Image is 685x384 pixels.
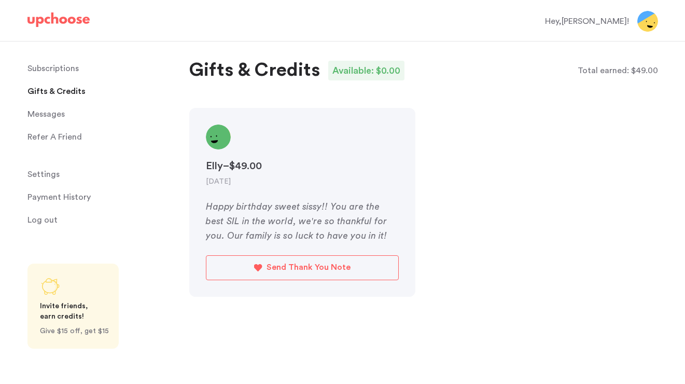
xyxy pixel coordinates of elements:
[27,127,82,147] p: Refer A Friend
[27,210,177,230] a: Log out
[206,158,399,174] div: Elly –
[206,199,399,243] p: Happy birthday sweet sissy!! You are the best SIL in the world, we're so thankful for you. Our fa...
[27,58,177,79] a: Subscriptions
[254,264,262,271] img: heart
[27,264,119,349] a: Share UpChoose
[267,260,351,275] p: Send Thank You Note
[27,81,86,102] span: Gifts & Credits
[27,187,177,208] a: Payment History
[27,164,60,185] span: Settings
[189,58,320,83] p: Gifts & Credits
[206,255,399,280] button: Send Thank You Note
[27,12,90,27] img: UpChoose
[27,81,177,102] a: Gifts & Credits
[27,164,177,185] a: Settings
[27,104,65,125] span: Messages
[376,66,400,75] span: $0.00
[332,63,374,78] p: Available:
[27,127,177,147] a: Refer A Friend
[27,58,79,79] p: Subscriptions
[229,161,262,171] span: $49.00
[27,210,58,230] span: Log out
[27,187,91,208] p: Payment History
[578,64,629,77] p: Total earned:
[631,66,658,75] span: $49.00
[27,104,177,125] a: Messages
[545,15,629,28] div: Hey, [PERSON_NAME] !
[206,178,231,185] time: [DATE]
[27,12,90,32] a: UpChoose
